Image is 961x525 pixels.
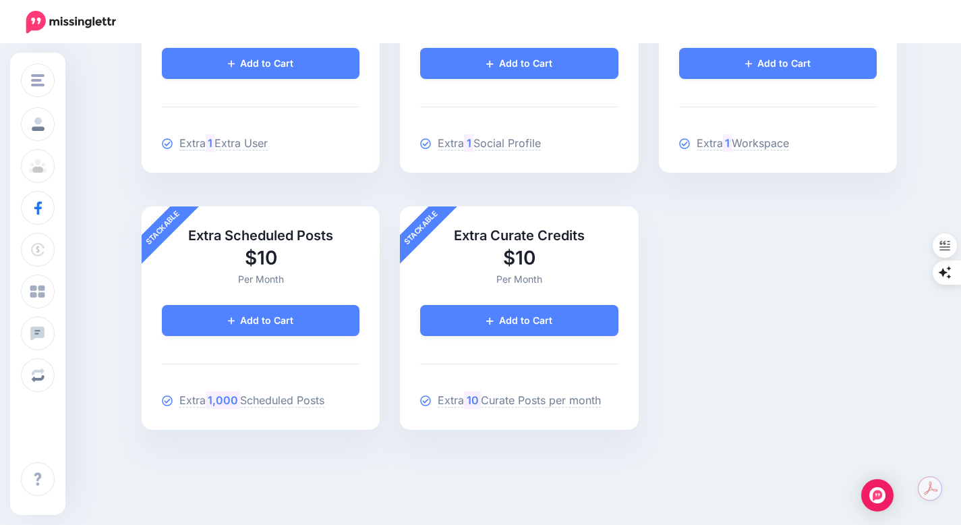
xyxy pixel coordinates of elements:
[206,391,240,409] mark: 1,000
[162,227,359,245] h3: Extra Scheduled Posts
[206,134,214,152] mark: 1
[464,391,480,409] mark: 10
[420,305,618,336] a: Add to Cart
[420,48,618,79] a: Add to Cart
[420,245,618,271] h2: $10
[464,134,473,152] mark: 1
[31,74,45,86] img: menu.png
[496,273,542,285] span: Per Month
[162,48,359,79] a: Add to Cart
[420,227,618,245] h3: Extra Curate Credits
[697,136,789,150] span: Extra Workspace
[238,273,284,285] span: Per Month
[179,393,324,408] span: Extra Scheduled Posts
[679,48,877,79] a: Add to Cart
[438,393,600,408] span: Extra Curate Posts per month
[162,245,359,271] h2: $10
[179,136,268,150] span: Extra Extra User
[126,191,200,265] div: Stackable
[861,479,894,512] div: Open Intercom Messenger
[384,191,459,265] div: Stackable
[162,305,359,336] a: Add to Cart
[438,136,540,150] span: Extra Social Profile
[723,134,732,152] mark: 1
